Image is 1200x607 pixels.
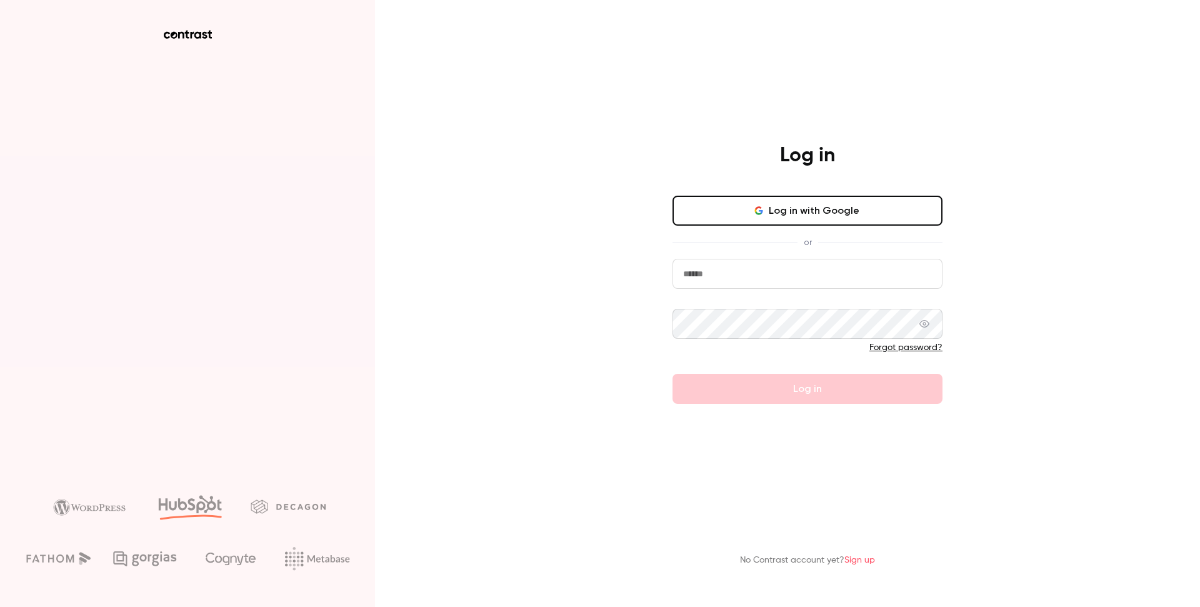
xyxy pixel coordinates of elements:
[780,143,835,168] h4: Log in
[672,196,942,226] button: Log in with Google
[797,236,818,249] span: or
[740,554,875,567] p: No Contrast account yet?
[251,499,326,513] img: decagon
[869,343,942,352] a: Forgot password?
[844,556,875,564] a: Sign up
